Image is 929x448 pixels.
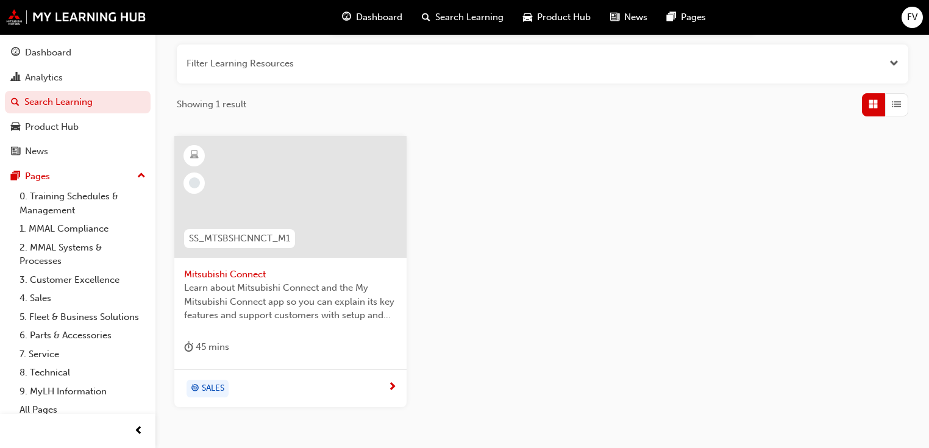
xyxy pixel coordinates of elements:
[25,120,79,134] div: Product Hub
[657,5,716,30] a: pages-iconPages
[356,10,402,24] span: Dashboard
[202,382,224,396] span: SALES
[11,146,20,157] span: news-icon
[681,10,706,24] span: Pages
[412,5,513,30] a: search-iconSearch Learning
[15,345,151,364] a: 7. Service
[15,400,151,419] a: All Pages
[5,165,151,188] button: Pages
[600,5,657,30] a: news-iconNews
[184,281,397,322] span: Learn about Mitsubishi Connect and the My Mitsubishi Connect app so you can explain its key featu...
[907,10,917,24] span: FV
[11,122,20,133] span: car-icon
[342,10,351,25] span: guage-icon
[189,177,200,188] span: learningRecordVerb_NONE-icon
[184,268,397,282] span: Mitsubishi Connect
[15,271,151,290] a: 3. Customer Excellence
[191,381,199,397] span: target-icon
[902,7,923,28] button: FV
[5,66,151,89] a: Analytics
[610,10,619,25] span: news-icon
[332,5,412,30] a: guage-iconDashboard
[15,308,151,327] a: 5. Fleet & Business Solutions
[25,71,63,85] div: Analytics
[667,10,676,25] span: pages-icon
[15,187,151,219] a: 0. Training Schedules & Management
[25,46,71,60] div: Dashboard
[184,340,229,355] div: 45 mins
[5,39,151,165] button: DashboardAnalyticsSearch LearningProduct HubNews
[388,382,397,393] span: next-icon
[134,424,143,439] span: prev-icon
[5,91,151,113] a: Search Learning
[190,148,199,163] span: learningResourceType_ELEARNING-icon
[15,326,151,345] a: 6. Parts & Accessories
[889,57,899,71] button: Open the filter
[435,10,504,24] span: Search Learning
[11,73,20,84] span: chart-icon
[624,10,647,24] span: News
[11,97,20,108] span: search-icon
[174,136,407,408] a: SS_MTSBSHCNNCT_M1Mitsubishi ConnectLearn about Mitsubishi Connect and the My Mitsubishi Connect a...
[422,10,430,25] span: search-icon
[11,171,20,182] span: pages-icon
[537,10,591,24] span: Product Hub
[523,10,532,25] span: car-icon
[189,232,290,246] span: SS_MTSBSHCNNCT_M1
[137,168,146,184] span: up-icon
[15,289,151,308] a: 4. Sales
[11,48,20,59] span: guage-icon
[15,238,151,271] a: 2. MMAL Systems & Processes
[5,41,151,64] a: Dashboard
[25,169,50,183] div: Pages
[25,144,48,158] div: News
[177,98,246,112] span: Showing 1 result
[869,98,878,112] span: Grid
[5,116,151,138] a: Product Hub
[513,5,600,30] a: car-iconProduct Hub
[6,9,146,25] img: mmal
[15,382,151,401] a: 9. MyLH Information
[15,363,151,382] a: 8. Technical
[892,98,901,112] span: List
[15,219,151,238] a: 1. MMAL Compliance
[5,140,151,163] a: News
[184,340,193,355] span: duration-icon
